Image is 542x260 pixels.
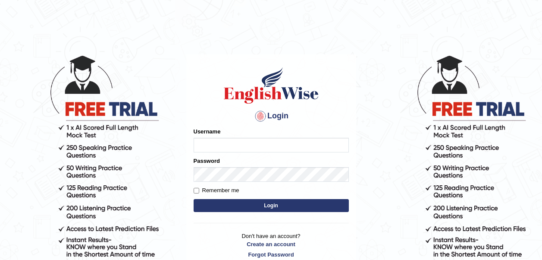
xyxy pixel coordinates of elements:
a: Forgot Password [194,250,349,259]
img: Logo of English Wise sign in for intelligent practice with AI [222,66,320,105]
h4: Login [194,109,349,123]
label: Remember me [194,186,239,195]
p: Don't have an account? [194,232,349,259]
input: Remember me [194,188,199,193]
a: Create an account [194,240,349,248]
button: Login [194,199,349,212]
label: Password [194,157,220,165]
label: Username [194,127,221,136]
